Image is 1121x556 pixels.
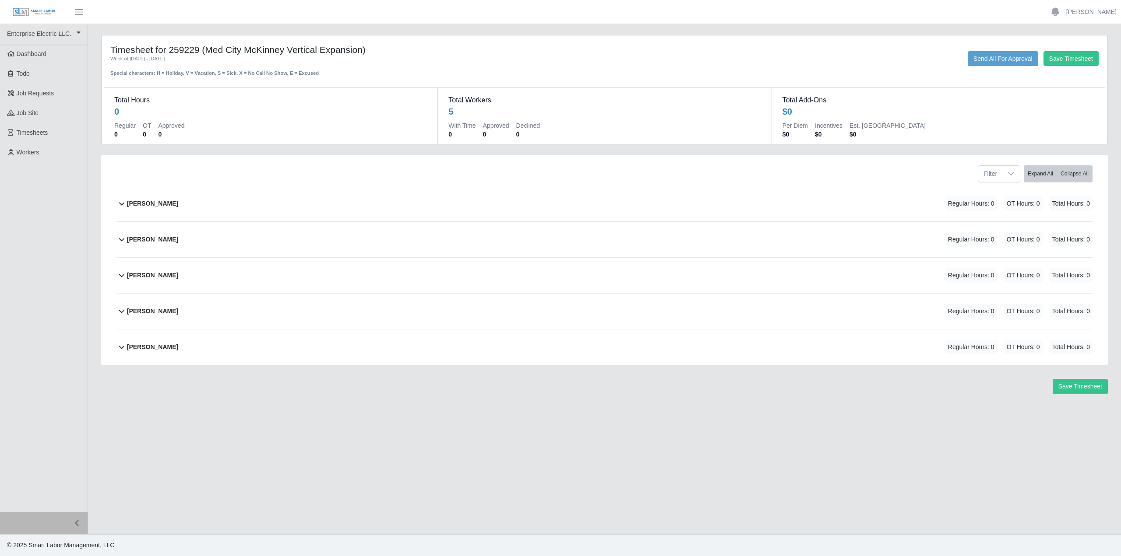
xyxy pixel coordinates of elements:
dd: $0 [850,130,926,139]
span: © 2025 Smart Labor Management, LLC [7,542,114,549]
dd: 0 [114,130,136,139]
span: Regular Hours: 0 [945,196,997,211]
dd: $0 [815,130,843,139]
div: Special characters: H = Holiday, V = Vacation, S = Sick, X = No Call No Show, E = Excused [110,63,515,77]
dt: Declined [516,121,540,130]
span: Regular Hours: 0 [945,268,997,283]
dt: Approved [158,121,184,130]
span: OT Hours: 0 [1004,304,1043,318]
dt: Per Diem [783,121,808,130]
span: Total Hours: 0 [1050,340,1093,354]
b: [PERSON_NAME] [127,199,178,208]
button: Collapse All [1057,165,1093,182]
span: OT Hours: 0 [1004,196,1043,211]
dd: 0 [448,130,476,139]
img: SLM Logo [12,7,56,17]
b: [PERSON_NAME] [127,235,178,244]
dt: Approved [483,121,509,130]
b: [PERSON_NAME] [127,343,178,352]
span: Job Requests [17,90,54,97]
button: Save Timesheet [1043,51,1099,66]
a: [PERSON_NAME] [1066,7,1117,17]
span: Dashboard [17,50,47,57]
span: Total Hours: 0 [1050,232,1093,247]
dd: $0 [783,130,808,139]
dt: Total Hours [114,95,427,105]
button: [PERSON_NAME] Regular Hours: 0 OT Hours: 0 Total Hours: 0 [116,258,1093,293]
dt: Total Workers [448,95,761,105]
button: Send All For Approval [968,51,1038,66]
h4: Timesheet for 259229 (Med City McKinney Vertical Expansion) [110,44,515,55]
span: Regular Hours: 0 [945,304,997,318]
span: Filter [978,166,1002,182]
span: Regular Hours: 0 [945,340,997,354]
div: bulk actions [1024,165,1093,182]
span: Total Hours: 0 [1050,268,1093,283]
dd: 0 [516,130,540,139]
dt: Incentives [815,121,843,130]
dt: Regular [114,121,136,130]
span: job site [17,109,39,116]
div: $0 [783,105,792,118]
dt: Total Add-Ons [783,95,1095,105]
dt: OT [143,121,151,130]
span: OT Hours: 0 [1004,340,1043,354]
span: Workers [17,149,39,156]
span: Total Hours: 0 [1050,196,1093,211]
dt: With Time [448,121,476,130]
div: Week of [DATE] - [DATE] [110,55,515,63]
button: Save Timesheet [1053,379,1108,394]
div: 5 [448,105,453,118]
button: [PERSON_NAME] Regular Hours: 0 OT Hours: 0 Total Hours: 0 [116,329,1093,365]
span: Total Hours: 0 [1050,304,1093,318]
button: [PERSON_NAME] Regular Hours: 0 OT Hours: 0 Total Hours: 0 [116,294,1093,329]
dt: Est. [GEOGRAPHIC_DATA] [850,121,926,130]
dd: 0 [483,130,509,139]
span: Timesheets [17,129,48,136]
dd: 0 [143,130,151,139]
span: Todo [17,70,30,77]
button: [PERSON_NAME] Regular Hours: 0 OT Hours: 0 Total Hours: 0 [116,186,1093,221]
button: Expand All [1024,165,1057,182]
span: OT Hours: 0 [1004,268,1043,283]
b: [PERSON_NAME] [127,271,178,280]
dd: 0 [158,130,184,139]
b: [PERSON_NAME] [127,307,178,316]
span: Regular Hours: 0 [945,232,997,247]
button: [PERSON_NAME] Regular Hours: 0 OT Hours: 0 Total Hours: 0 [116,222,1093,257]
div: 0 [114,105,119,118]
span: OT Hours: 0 [1004,232,1043,247]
